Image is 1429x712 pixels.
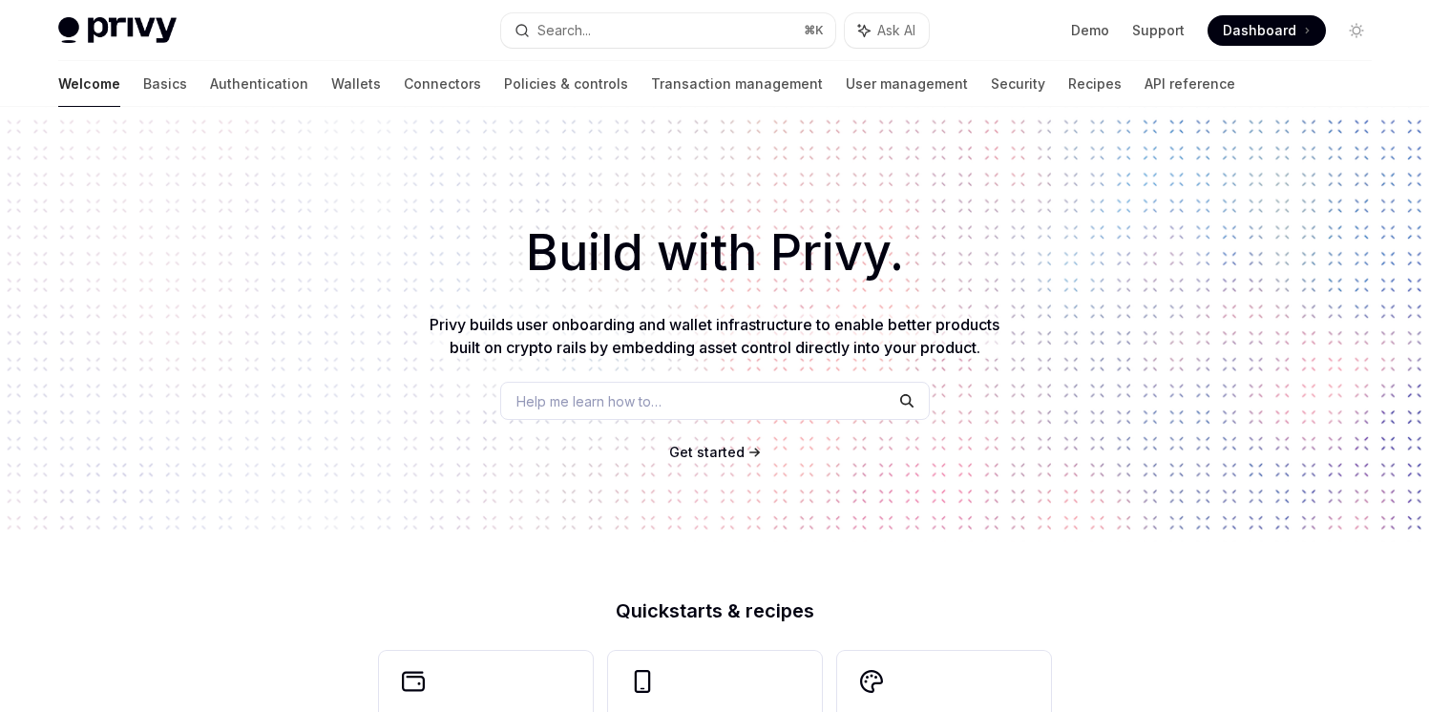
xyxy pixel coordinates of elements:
a: Connectors [404,61,481,107]
h1: Build with Privy. [31,216,1398,290]
a: API reference [1145,61,1235,107]
img: light logo [58,17,177,44]
span: Ask AI [877,21,915,40]
a: Get started [669,443,745,462]
span: Help me learn how to… [516,391,662,411]
span: Dashboard [1223,21,1296,40]
button: Ask AI [845,13,929,48]
button: Toggle dark mode [1341,15,1372,46]
h2: Quickstarts & recipes [379,601,1051,620]
a: Welcome [58,61,120,107]
div: Search... [537,19,591,42]
a: Recipes [1068,61,1122,107]
a: Support [1132,21,1185,40]
a: User management [846,61,968,107]
a: Wallets [331,61,381,107]
a: Basics [143,61,187,107]
a: Transaction management [651,61,823,107]
span: Get started [669,444,745,460]
a: Demo [1071,21,1109,40]
span: ⌘ K [804,23,824,38]
a: Policies & controls [504,61,628,107]
span: Privy builds user onboarding and wallet infrastructure to enable better products built on crypto ... [430,315,999,357]
a: Authentication [210,61,308,107]
button: Search...⌘K [501,13,835,48]
a: Dashboard [1208,15,1326,46]
a: Security [991,61,1045,107]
